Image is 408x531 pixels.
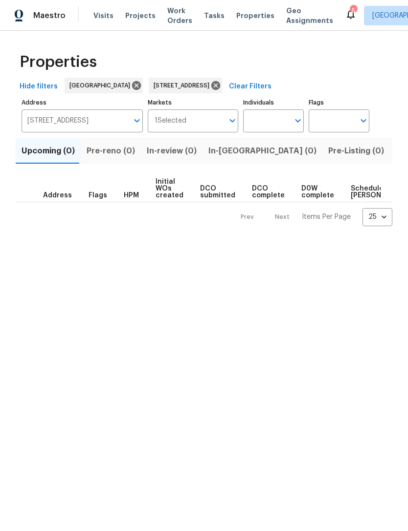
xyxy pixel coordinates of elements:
span: Initial WOs created [156,178,183,199]
span: D0W complete [301,185,334,199]
span: Hide filters [20,81,58,93]
span: Maestro [33,11,66,21]
span: [GEOGRAPHIC_DATA] [69,81,134,90]
p: Items Per Page [302,212,351,222]
button: Open [357,114,370,127]
span: Properties [236,11,274,21]
span: DCO submitted [200,185,235,199]
span: DCO complete [252,185,285,199]
span: Visits [93,11,113,21]
label: Individuals [243,100,304,106]
button: Open [226,114,239,127]
span: 1 Selected [155,117,186,125]
span: Projects [125,11,156,21]
nav: Pagination Navigation [231,208,392,226]
span: Scheduled [PERSON_NAME] [351,185,406,199]
div: [STREET_ADDRESS] [149,78,222,93]
span: Clear Filters [229,81,272,93]
div: [GEOGRAPHIC_DATA] [65,78,143,93]
span: In-review (0) [147,144,197,158]
button: Open [291,114,305,127]
div: 25 [363,204,392,230]
span: In-[GEOGRAPHIC_DATA] (0) [208,144,317,158]
button: Open [130,114,144,127]
span: Work Orders [167,6,192,25]
button: Clear Filters [225,78,275,96]
span: Tasks [204,12,225,19]
span: Geo Assignments [286,6,333,25]
label: Flags [309,100,369,106]
button: Hide filters [16,78,62,96]
label: Markets [148,100,239,106]
span: HPM [124,192,139,199]
span: Pre-Listing (0) [328,144,384,158]
span: Flags [89,192,107,199]
span: [STREET_ADDRESS] [154,81,213,90]
span: Address [43,192,72,199]
label: Address [22,100,143,106]
div: 5 [350,6,357,16]
span: Properties [20,57,97,67]
span: Pre-reno (0) [87,144,135,158]
span: Upcoming (0) [22,144,75,158]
